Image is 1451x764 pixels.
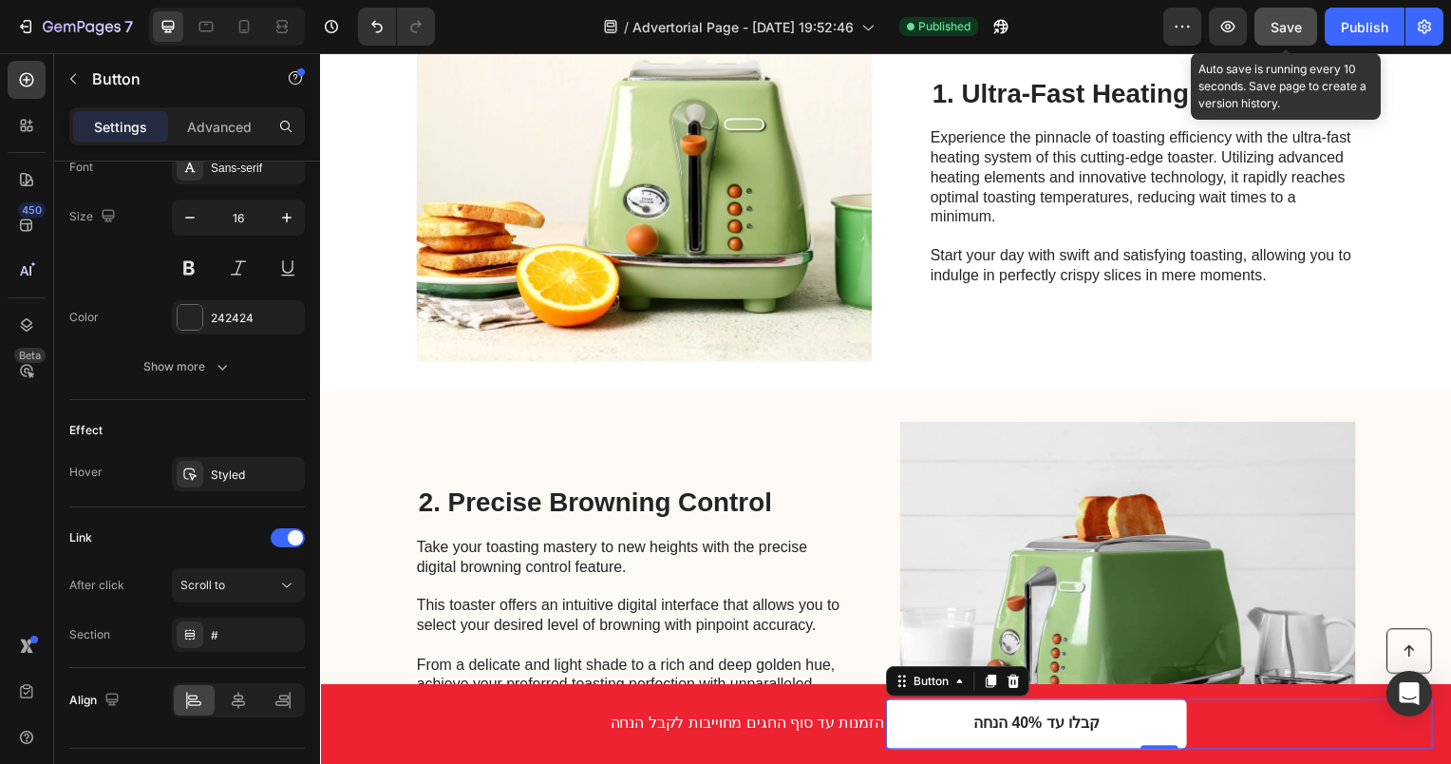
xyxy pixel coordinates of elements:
div: After click [69,577,124,594]
div: Color [69,309,99,326]
div: 450 [18,202,46,218]
img: gempages_564649419601871667-98da12b7-b525-4156-b13f-c5f649df935b.webp [584,372,1043,733]
span: Published [918,18,970,35]
button: Show more [69,350,305,384]
div: Effect [69,422,103,439]
div: Open Intercom Messenger [1386,671,1432,716]
div: Styled [211,467,300,484]
a: Rich Text Editor. Editing area: main [570,651,873,701]
iframe: Design area [320,53,1451,764]
span: Scroll to [180,578,225,592]
p: Button [92,67,254,90]
p: 7 [124,15,133,38]
div: Sans-serif [211,160,300,177]
span: Save [1271,19,1302,35]
div: Section [69,626,110,643]
div: Show more [143,357,232,376]
div: Publish [1341,17,1388,37]
div: Button [594,624,636,641]
p: Experience the pinnacle of toasting efficiency with the ultra-fast heating system of this cutting... [614,76,1041,234]
div: Size [69,204,120,230]
button: Scroll to [172,568,305,602]
p: קבלו עד 40% הנחה [658,666,784,686]
div: Font [69,159,93,176]
p: Advanced [187,117,252,137]
div: Hover [69,464,103,481]
div: 242424 [211,310,300,327]
span: Advertorial Page - [DATE] 19:52:46 [632,17,854,37]
div: Undo/Redo [358,8,435,46]
div: Rich Text Editor. Editing area: main [658,666,784,686]
div: # [211,627,300,644]
div: Beta [14,348,46,363]
p: Take your toasting mastery to new heights with the precise digital browning control feature. This... [97,488,523,666]
h2: 2. Precise Browning Control [97,435,525,471]
p: Settings [94,117,147,137]
div: Link [69,529,92,546]
button: 7 [8,8,141,46]
button: Publish [1325,8,1404,46]
h2: 1. Ultra-Fast Heating System [614,24,1043,60]
button: Save [1254,8,1317,46]
span: / [624,17,629,37]
div: Align [69,688,123,714]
